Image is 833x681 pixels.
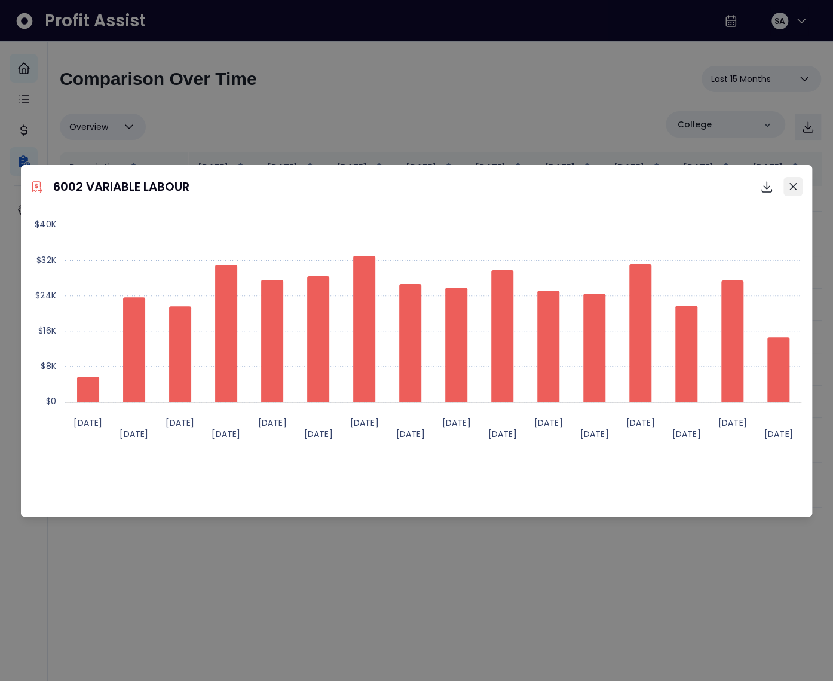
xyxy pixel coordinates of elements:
[304,428,332,440] text: [DATE]
[120,428,148,440] text: [DATE]
[35,289,56,301] text: $24K
[626,417,654,429] text: [DATE]
[718,417,746,429] text: [DATE]
[41,360,56,372] text: $8K
[53,178,189,196] p: 6002 VARIABLE LABOUR
[764,428,792,440] text: [DATE]
[36,254,56,266] text: $32K
[783,177,803,196] button: Close
[534,417,562,429] text: [DATE]
[166,417,194,429] text: [DATE]
[442,417,470,429] text: [DATE]
[350,417,378,429] text: [DATE]
[38,325,56,337] text: $16K
[212,428,240,440] text: [DATE]
[580,428,608,440] text: [DATE]
[488,428,516,440] text: [DATE]
[755,175,779,199] button: Download options
[672,428,700,440] text: [DATE]
[73,417,102,429] text: [DATE]
[258,417,286,429] text: [DATE]
[396,428,424,440] text: [DATE]
[35,218,56,230] text: $40K
[45,395,56,407] text: $0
